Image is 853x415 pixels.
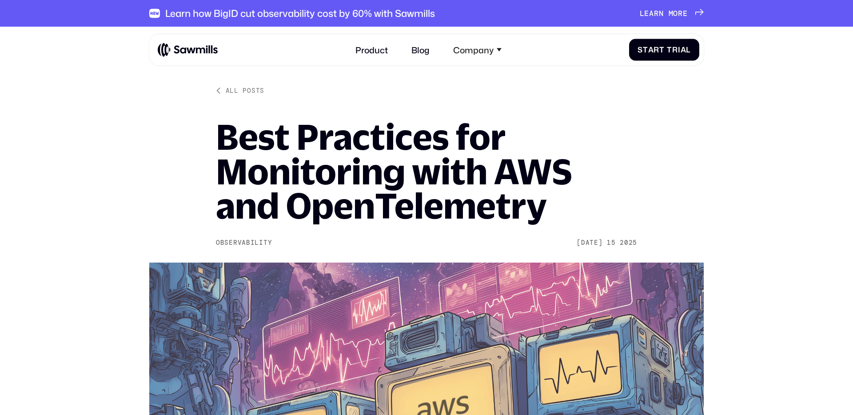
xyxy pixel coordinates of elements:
div: Observability [216,239,272,247]
span: L [640,9,645,18]
a: Product [349,38,395,61]
a: StartTrial [629,39,700,60]
span: S [638,45,643,54]
span: e [683,9,688,18]
span: a [681,45,686,54]
span: r [654,9,659,18]
h1: Best Practices for Monitoring with AWS and OpenTelemetry [216,120,637,223]
div: 2025 [620,239,637,247]
a: All posts [216,86,264,95]
span: r [678,9,683,18]
span: n [659,9,664,18]
span: i [678,45,681,54]
div: All posts [226,86,264,95]
div: Learn how BigID cut observability cost by 60% with Sawmills [165,8,435,19]
div: Company [446,38,508,61]
span: t [643,45,648,54]
a: Blog [405,38,436,61]
div: 15 [607,239,615,247]
span: l [686,45,691,54]
a: Learnmore [640,9,704,18]
div: Company [453,44,494,55]
div: [DATE] [577,239,602,247]
span: t [659,45,665,54]
span: m [669,9,674,18]
span: r [654,45,659,54]
span: a [649,9,654,18]
span: r [672,45,678,54]
span: e [644,9,649,18]
span: o [673,9,678,18]
span: T [667,45,672,54]
span: a [648,45,654,54]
